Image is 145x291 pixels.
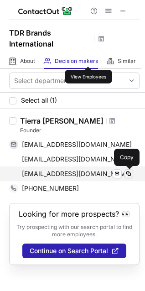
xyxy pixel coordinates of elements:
[14,76,70,85] div: Select department
[118,57,136,65] span: Similar
[20,116,104,125] div: Tierra [PERSON_NAME]
[20,126,140,135] div: Founder
[20,57,35,65] span: About
[18,5,73,16] img: ContactOut v5.3.10
[22,155,132,163] span: [EMAIL_ADDRESS][DOMAIN_NAME]
[19,210,130,218] header: Looking for more prospects? 👀
[22,244,126,258] button: Continue on Search Portal
[22,140,132,149] span: [EMAIL_ADDRESS][DOMAIN_NAME]
[16,223,133,238] p: Try prospecting with our search portal to find more employees.
[21,97,57,104] span: Select all (1)
[30,247,108,255] span: Continue on Search Portal
[55,57,98,65] span: Decision makers
[22,170,132,178] span: [EMAIL_ADDRESS][DOMAIN_NAME]
[9,27,91,49] h1: TDR Brands International
[22,184,79,192] span: [PHONE_NUMBER]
